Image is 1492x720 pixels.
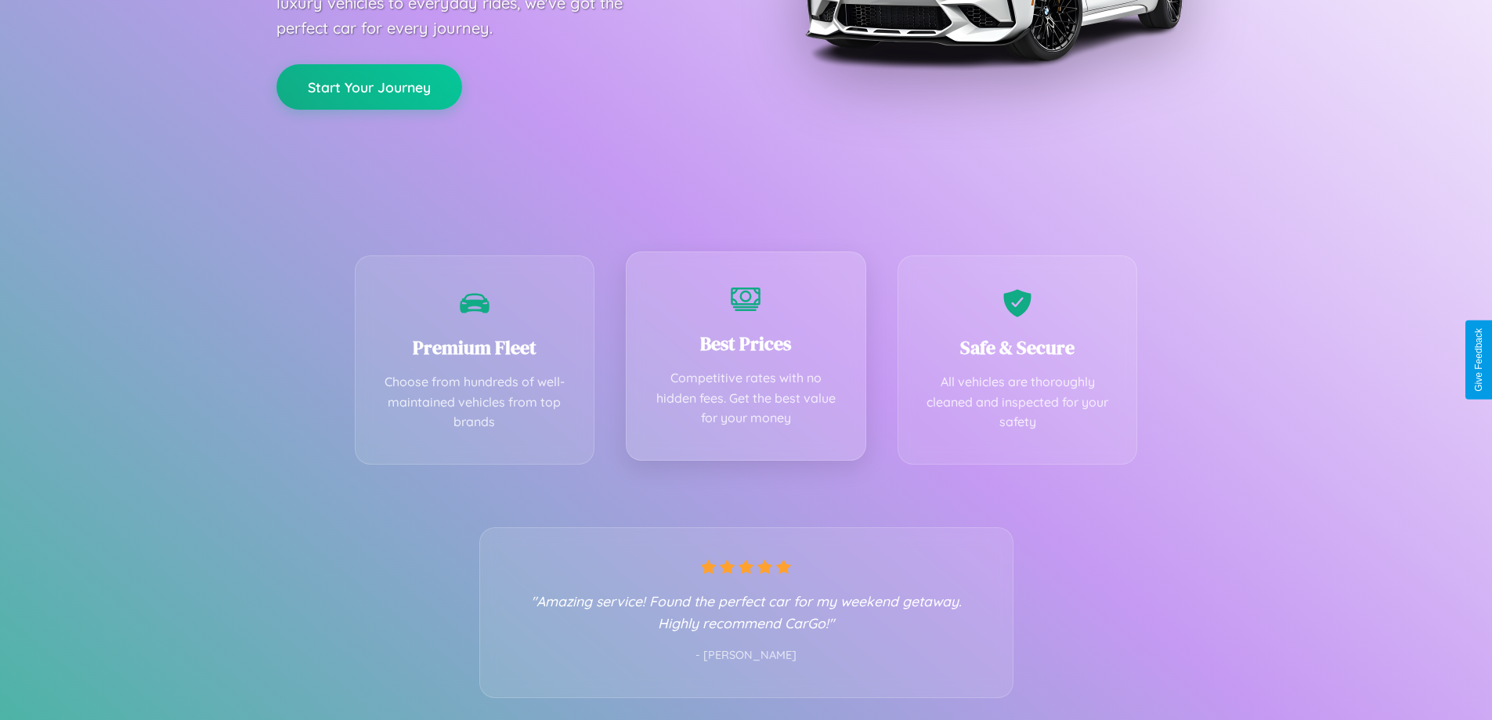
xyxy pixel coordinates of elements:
p: "Amazing service! Found the perfect car for my weekend getaway. Highly recommend CarGo!" [511,590,981,634]
h3: Premium Fleet [379,335,571,360]
div: Give Feedback [1473,328,1484,392]
h3: Safe & Secure [922,335,1114,360]
p: Competitive rates with no hidden fees. Get the best value for your money [650,368,842,429]
p: - [PERSON_NAME] [511,646,981,666]
h3: Best Prices [650,331,842,356]
p: Choose from hundreds of well-maintained vehicles from top brands [379,372,571,432]
p: All vehicles are thoroughly cleaned and inspected for your safety [922,372,1114,432]
button: Start Your Journey [276,64,462,110]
